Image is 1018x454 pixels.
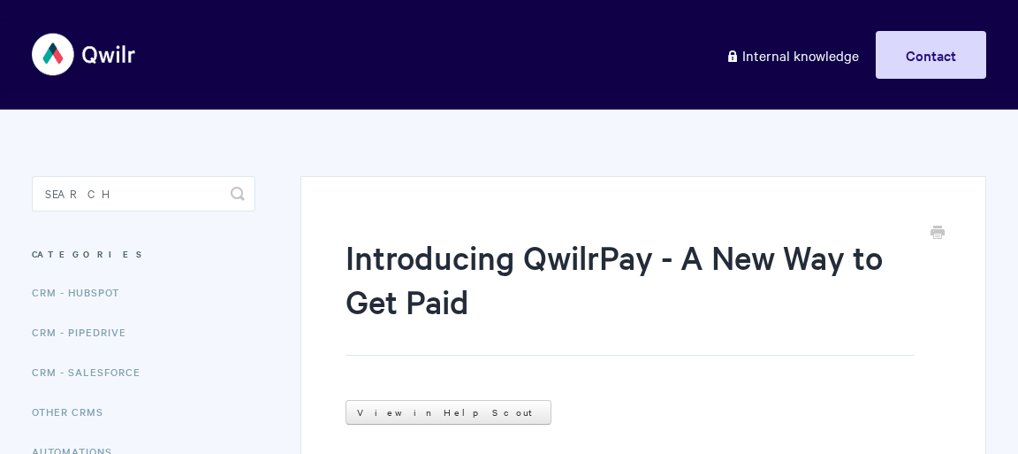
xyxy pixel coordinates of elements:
a: Print this Article [931,224,945,243]
h3: Categories [32,238,255,270]
a: CRM - HubSpot [32,274,133,310]
a: CRM - Salesforce [32,354,154,389]
a: CRM - Pipedrive [32,314,140,350]
a: Contact [876,31,986,79]
a: Internal knowledge [712,31,872,79]
input: Search [32,176,255,212]
a: Other CRMs [32,394,117,429]
img: Qwilr Help Center [32,21,137,88]
h1: Introducing QwilrPay - A New Way to Get Paid [346,235,915,356]
a: View in Help Scout [346,400,551,425]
